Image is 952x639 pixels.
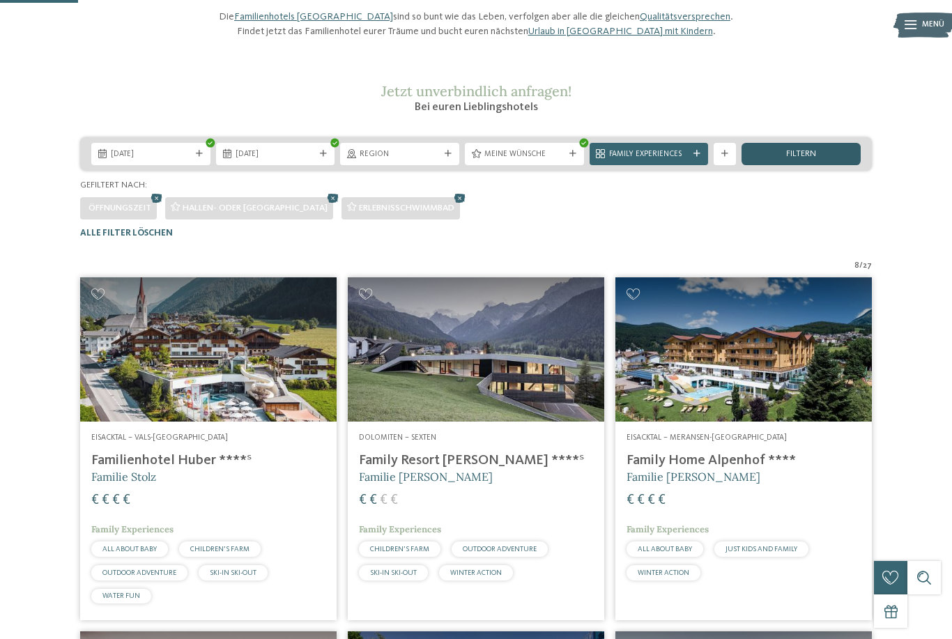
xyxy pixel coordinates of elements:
span: Familie [PERSON_NAME] [627,470,760,484]
span: Family Experiences [359,523,441,535]
span: € [112,493,120,507]
span: SKI-IN SKI-OUT [210,569,256,576]
h4: Familienhotel Huber ****ˢ [91,452,325,469]
span: OUTDOOR ADVENTURE [463,546,537,553]
span: € [390,493,398,507]
span: WATER FUN [102,592,140,599]
img: Family Home Alpenhof **** [615,277,872,422]
span: € [380,493,387,507]
span: Eisacktal – Meransen-[GEOGRAPHIC_DATA] [627,433,787,442]
span: Family Experiences [91,523,174,535]
span: Familie [PERSON_NAME] [359,470,493,484]
span: Meine Wünsche [484,149,565,160]
span: WINTER ACTION [450,569,502,576]
span: Bei euren Lieblingshotels [415,102,538,113]
h4: Family Home Alpenhof **** [627,452,861,469]
span: € [123,493,130,507]
span: € [359,493,367,507]
span: ALL ABOUT BABY [638,546,692,553]
span: Eisacktal – Vals-[GEOGRAPHIC_DATA] [91,433,228,442]
span: Hallen- oder [GEOGRAPHIC_DATA] [183,203,328,213]
h4: Family Resort [PERSON_NAME] ****ˢ [359,452,593,469]
span: [DATE] [111,149,191,160]
span: € [102,493,109,507]
span: OUTDOOR ADVENTURE [102,569,176,576]
a: Familienhotels gesucht? Hier findet ihr die besten! Dolomiten – Sexten Family Resort [PERSON_NAME... [348,277,604,620]
span: Familie Stolz [91,470,156,484]
span: Erlebnisschwimmbad [359,203,454,213]
a: Qualitätsversprechen [640,12,730,22]
span: € [91,493,99,507]
span: 8 [854,261,859,272]
a: Familienhotels [GEOGRAPHIC_DATA] [234,12,393,22]
span: € [647,493,655,507]
span: Jetzt unverbindlich anfragen! [381,82,571,100]
span: Dolomiten – Sexten [359,433,436,442]
span: Gefiltert nach: [80,180,147,190]
span: Alle Filter löschen [80,229,173,238]
span: Öffnungszeit [89,203,151,213]
span: WINTER ACTION [638,569,689,576]
img: Familienhotels gesucht? Hier findet ihr die besten! [80,277,337,422]
span: / [859,261,863,272]
p: Die sind so bunt wie das Leben, verfolgen aber alle die gleichen . Findet jetzt das Familienhotel... [211,10,741,38]
a: Familienhotels gesucht? Hier findet ihr die besten! Eisacktal – Meransen-[GEOGRAPHIC_DATA] Family... [615,277,872,620]
span: 27 [863,261,872,272]
span: € [658,493,666,507]
span: JUST KIDS AND FAMILY [725,546,797,553]
span: SKI-IN SKI-OUT [370,569,417,576]
span: € [627,493,634,507]
span: [DATE] [236,149,316,160]
span: Region [360,149,440,160]
span: € [637,493,645,507]
span: CHILDREN’S FARM [190,546,249,553]
span: € [369,493,377,507]
span: Family Experiences [627,523,709,535]
span: CHILDREN’S FARM [370,546,429,553]
a: Urlaub in [GEOGRAPHIC_DATA] mit Kindern [528,26,713,36]
img: Family Resort Rainer ****ˢ [348,277,604,422]
a: Familienhotels gesucht? Hier findet ihr die besten! Eisacktal – Vals-[GEOGRAPHIC_DATA] Familienho... [80,277,337,620]
span: ALL ABOUT BABY [102,546,157,553]
span: Family Experiences [609,149,689,160]
span: filtern [786,150,816,159]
